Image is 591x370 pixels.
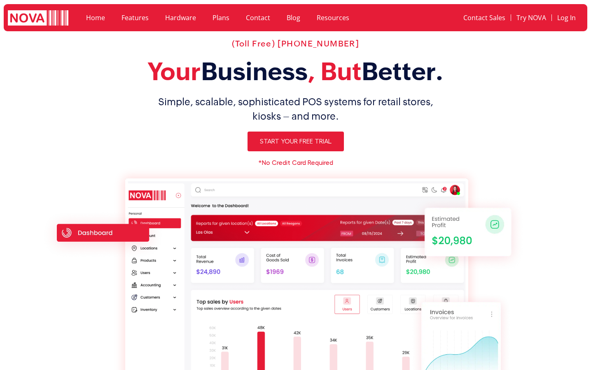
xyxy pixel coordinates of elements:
h6: *No Credit Card Required [40,160,551,166]
a: Contact Sales [458,8,511,27]
a: Blog [278,8,308,27]
h2: (Toll Free) [PHONE_NUMBER] [40,39,551,49]
nav: Menu [78,8,406,27]
a: Start Your Free Trial [248,132,344,151]
a: Home [78,8,113,27]
a: Features [113,8,157,27]
img: logo white [8,10,68,27]
a: Hardware [157,8,204,27]
span: Business [201,57,308,86]
a: Log In [552,8,581,27]
h2: Your , But [40,57,551,86]
nav: Menu [414,8,581,27]
a: Try NOVA [511,8,551,27]
a: Resources [308,8,357,27]
a: Contact [238,8,278,27]
a: Plans [204,8,238,27]
span: Start Your Free Trial [260,138,332,145]
h1: Simple, scalable, sophisticated POS systems for retail stores, kiosks – and more. [40,95,551,123]
span: Better. [362,57,444,86]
